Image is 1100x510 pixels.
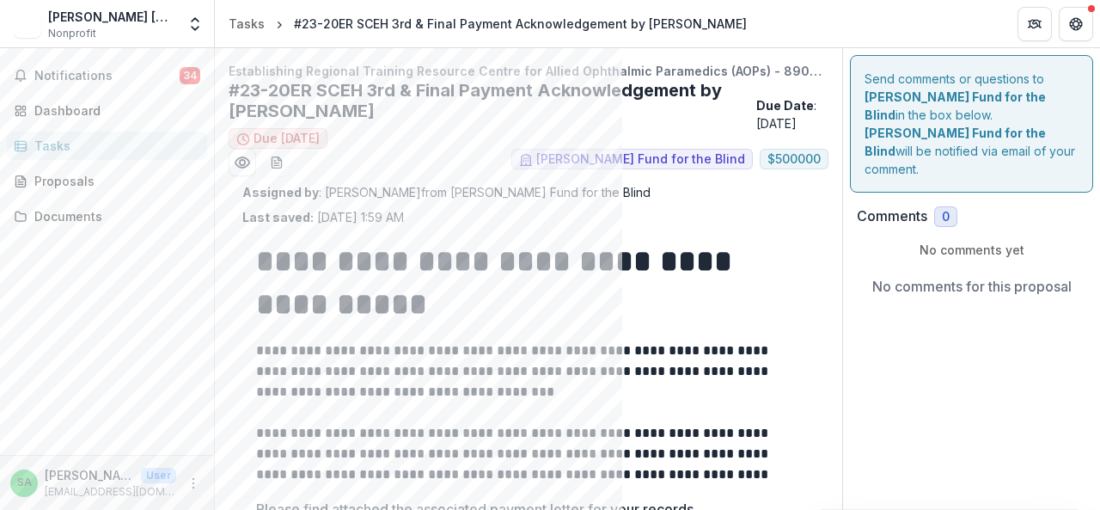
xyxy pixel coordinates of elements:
p: [EMAIL_ADDRESS][DOMAIN_NAME] [45,484,176,500]
a: Documents [7,202,207,230]
a: Dashboard [7,96,207,125]
div: Documents [34,207,193,225]
div: Tasks [229,15,265,33]
nav: breadcrumb [222,11,754,36]
span: Due [DATE] [254,132,320,146]
div: #23-20ER SCEH 3rd & Final Payment Acknowledgement by [PERSON_NAME] [294,15,747,33]
h2: #23-20ER SCEH 3rd & Final Payment Acknowledgement by [PERSON_NAME] [229,80,749,121]
p: [DATE] 1:59 AM [242,208,404,226]
strong: [PERSON_NAME] Fund for the Blind [865,89,1046,122]
a: Tasks [7,132,207,160]
img: Dr. Shroff's Charity Eye Hospital [14,10,41,38]
strong: Assigned by [242,185,319,200]
span: 0 [942,210,950,224]
button: More [183,473,204,494]
span: $ 500000 [767,152,821,167]
p: : [PERSON_NAME] from [PERSON_NAME] Fund for the Blind [242,183,815,201]
p: Establishing Regional Training Resource Centre for Allied Ophthalmic Paramedics (AOPs) - 89042867 [229,62,828,80]
div: Tasks [34,137,193,155]
button: Get Help [1059,7,1093,41]
strong: Due Date [756,98,814,113]
button: Preview b2441d78-532b-4ae6-9821-cb10aa1ab7c2.pdf [229,149,256,176]
a: Tasks [222,11,272,36]
a: Proposals [7,167,207,195]
div: Dashboard [34,101,193,120]
span: Nonprofit [48,26,96,41]
button: download-word-button [263,149,290,176]
h2: Comments [857,208,927,224]
span: 34 [180,67,200,84]
p: No comments yet [857,241,1086,259]
strong: Last saved: [242,210,314,224]
p: No comments for this proposal [872,276,1072,297]
button: Open entity switcher [183,7,207,41]
button: Partners [1017,7,1052,41]
div: [PERSON_NAME] [GEOGRAPHIC_DATA] [48,8,176,26]
p: [PERSON_NAME] [45,466,134,484]
p: : [DATE] [756,96,828,132]
button: Notifications34 [7,62,207,89]
span: [PERSON_NAME] Fund for the Blind [536,152,745,167]
div: Proposals [34,172,193,190]
span: Notifications [34,69,180,83]
strong: [PERSON_NAME] Fund for the Blind [865,126,1046,158]
div: Send comments or questions to in the box below. will be notified via email of your comment. [850,55,1093,193]
div: Sunita Arora [17,477,32,488]
p: User [141,468,176,483]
